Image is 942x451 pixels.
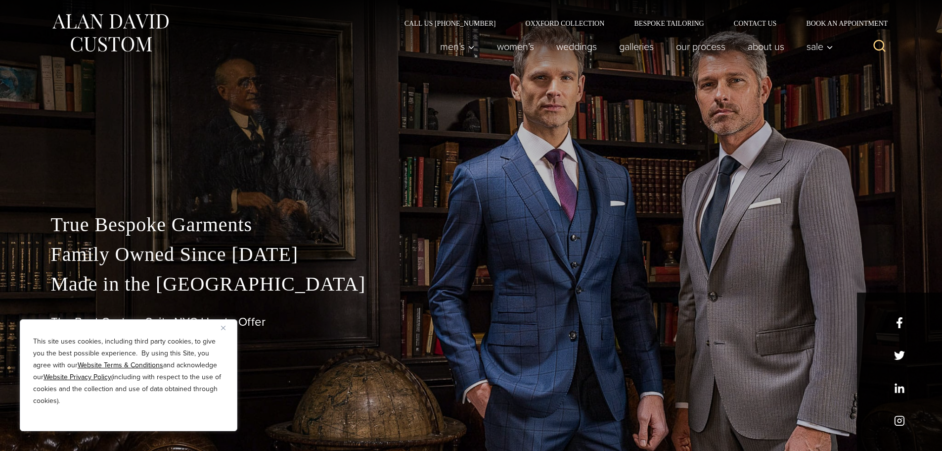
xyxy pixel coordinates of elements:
a: Call Us [PHONE_NUMBER] [390,20,511,27]
a: Our Process [665,37,736,56]
a: About Us [736,37,795,56]
button: View Search Form [868,35,892,58]
p: This site uses cookies, including third party cookies, to give you the best possible experience. ... [33,336,224,407]
a: Book an Appointment [791,20,891,27]
a: Oxxford Collection [510,20,619,27]
span: Sale [807,42,833,51]
a: Website Privacy Policy [44,372,111,382]
span: Men’s [440,42,475,51]
img: Alan David Custom [51,11,170,55]
a: Contact Us [719,20,792,27]
nav: Secondary Navigation [390,20,892,27]
nav: Primary Navigation [429,37,838,56]
p: True Bespoke Garments Family Owned Since [DATE] Made in the [GEOGRAPHIC_DATA] [51,210,892,299]
a: Bespoke Tailoring [619,20,718,27]
button: Close [221,322,233,334]
img: Close [221,326,225,330]
h1: The Best Custom Suits NYC Has to Offer [51,315,892,329]
a: Website Terms & Conditions [78,360,163,370]
a: weddings [545,37,608,56]
a: Galleries [608,37,665,56]
a: Women’s [486,37,545,56]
